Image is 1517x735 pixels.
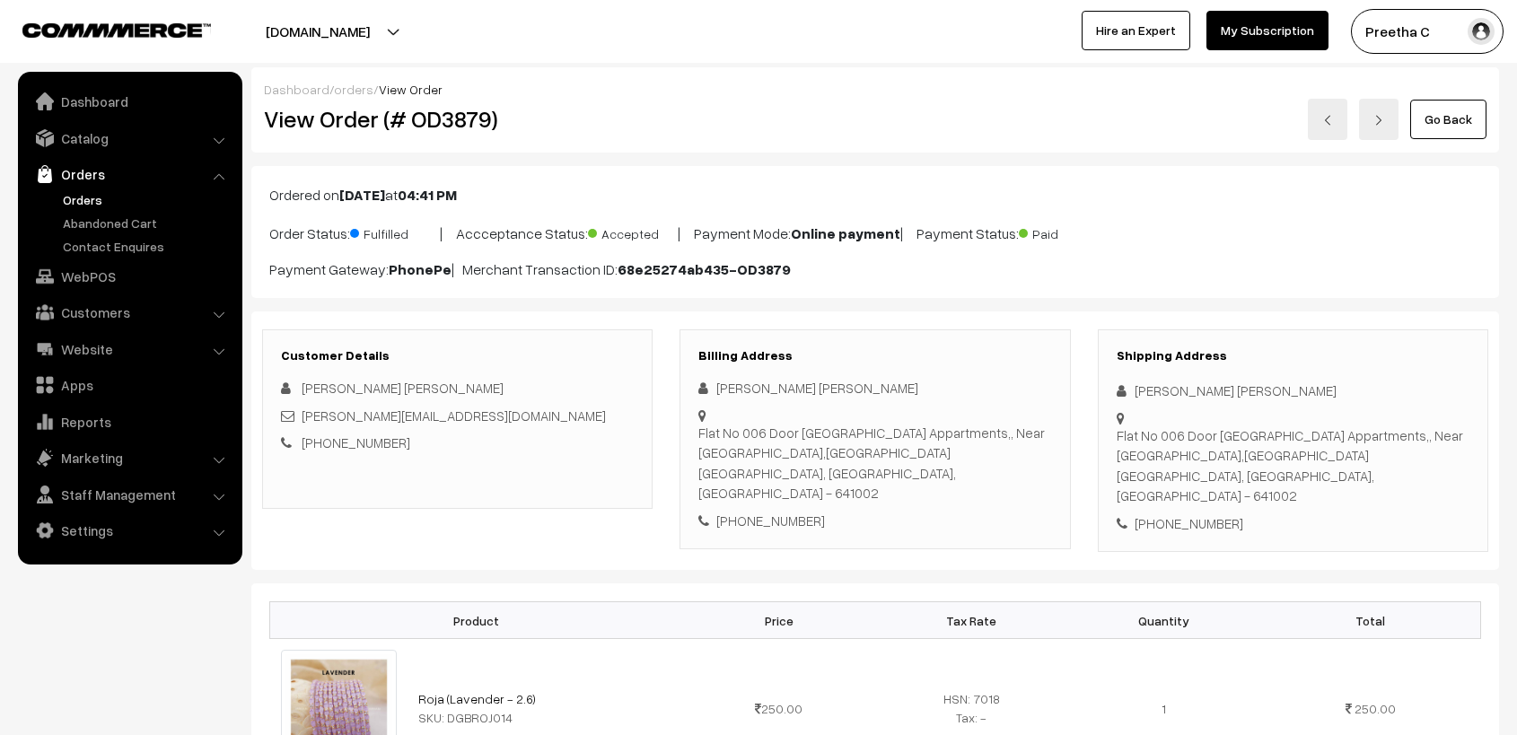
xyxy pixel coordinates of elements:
span: HSN: 7018 Tax: - [943,691,1000,725]
span: Paid [1019,220,1109,243]
p: Order Status: | Accceptance Status: | Payment Mode: | Payment Status: [269,220,1481,244]
a: [PHONE_NUMBER] [302,434,410,451]
th: Total [1260,602,1480,639]
img: right-arrow.png [1373,115,1384,126]
a: Roja (Lavender - 2.6) [418,691,536,706]
a: Contact Enquires [58,237,236,256]
a: Staff Management [22,478,236,511]
span: View Order [379,82,443,97]
span: 1 [1162,701,1166,716]
a: Reports [22,406,236,438]
b: PhonePe [389,260,452,278]
a: Customers [22,296,236,328]
b: 68e25274ab435-OD3879 [618,260,791,278]
th: Tax Rate [875,602,1068,639]
a: Orders [22,158,236,190]
b: Online payment [791,224,900,242]
a: Orders [58,190,236,209]
a: My Subscription [1206,11,1328,50]
button: [DOMAIN_NAME] [203,9,433,54]
a: Settings [22,514,236,547]
span: [PERSON_NAME] [PERSON_NAME] [302,380,504,396]
a: COMMMERCE [22,18,180,39]
div: [PERSON_NAME] [PERSON_NAME] [1117,381,1469,401]
a: orders [334,82,373,97]
a: Marketing [22,442,236,474]
img: COMMMERCE [22,23,211,37]
div: Flat No 006 Door [GEOGRAPHIC_DATA] Appartments,, Near [GEOGRAPHIC_DATA],[GEOGRAPHIC_DATA] [GEOGRA... [1117,425,1469,506]
div: [PERSON_NAME] [PERSON_NAME] [698,378,1051,398]
p: Payment Gateway: | Merchant Transaction ID: [269,258,1481,280]
span: 250.00 [755,701,802,716]
div: SKU: DGBROJ014 [418,708,672,727]
h2: View Order (# OD3879) [264,105,653,133]
th: Quantity [1068,602,1261,639]
div: Flat No 006 Door [GEOGRAPHIC_DATA] Appartments,, Near [GEOGRAPHIC_DATA],[GEOGRAPHIC_DATA] [GEOGRA... [698,423,1051,503]
h3: Billing Address [698,348,1051,363]
h3: Shipping Address [1117,348,1469,363]
img: user [1468,18,1495,45]
th: Product [270,602,683,639]
a: Abandoned Cart [58,214,236,232]
a: Website [22,333,236,365]
p: Ordered on at [269,184,1481,206]
img: left-arrow.png [1322,115,1333,126]
a: Dashboard [22,85,236,118]
a: [PERSON_NAME][EMAIL_ADDRESS][DOMAIN_NAME] [302,407,606,424]
div: / / [264,80,1486,99]
th: Price [682,602,875,639]
b: 04:41 PM [398,186,457,204]
a: Apps [22,369,236,401]
a: WebPOS [22,260,236,293]
div: [PHONE_NUMBER] [1117,513,1469,534]
a: Dashboard [264,82,329,97]
a: Go Back [1410,100,1486,139]
button: Preetha C [1351,9,1504,54]
div: [PHONE_NUMBER] [698,511,1051,531]
span: 250.00 [1355,701,1396,716]
h3: Customer Details [281,348,634,363]
a: Catalog [22,122,236,154]
span: Accepted [588,220,678,243]
a: Hire an Expert [1082,11,1190,50]
b: [DATE] [339,186,385,204]
span: Fulfilled [350,220,440,243]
